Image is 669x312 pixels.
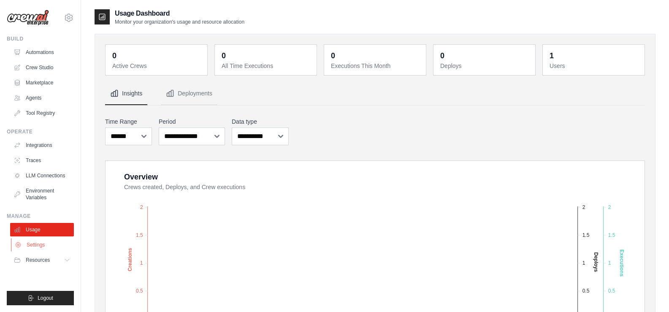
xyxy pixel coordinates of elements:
a: Usage [10,223,74,236]
tspan: 0.5 [136,288,143,294]
dt: Deploys [440,62,530,70]
button: Resources [10,253,74,267]
tspan: 2 [582,204,585,210]
tspan: 0.5 [582,288,590,294]
div: Build [7,35,74,42]
dt: Active Crews [112,62,202,70]
a: Agents [10,91,74,105]
button: Deployments [161,82,217,105]
a: Marketplace [10,76,74,90]
label: Data type [232,117,289,126]
a: Tool Registry [10,106,74,120]
div: 0 [112,50,116,62]
dt: Executions This Month [331,62,421,70]
div: Manage [7,213,74,220]
button: Insights [105,82,147,105]
dt: Crews created, Deploys, and Crew executions [124,183,634,191]
dt: Users [550,62,639,70]
tspan: 1 [608,260,611,266]
img: Logo [7,10,49,26]
tspan: 2 [608,204,611,210]
text: Creations [127,248,133,271]
a: Integrations [10,138,74,152]
span: Resources [26,257,50,263]
tspan: 0.5 [608,288,615,294]
div: 0 [440,50,444,62]
tspan: 1.5 [582,232,590,238]
span: Logout [38,295,53,301]
a: Settings [11,238,75,252]
div: 1 [550,50,554,62]
a: Traces [10,154,74,167]
h2: Usage Dashboard [115,8,244,19]
tspan: 1 [140,260,143,266]
div: Operate [7,128,74,135]
text: Deploys [593,252,599,272]
tspan: 2 [140,204,143,210]
tspan: 1.5 [608,232,615,238]
tspan: 1 [582,260,585,266]
text: Executions [619,250,625,277]
div: 0 [331,50,335,62]
a: Environment Variables [10,184,74,204]
button: Logout [7,291,74,305]
a: LLM Connections [10,169,74,182]
label: Period [159,117,225,126]
nav: Tabs [105,82,645,105]
label: Time Range [105,117,152,126]
div: Overview [124,171,158,183]
dt: All Time Executions [222,62,311,70]
a: Crew Studio [10,61,74,74]
a: Automations [10,46,74,59]
tspan: 1.5 [136,232,143,238]
div: 0 [222,50,226,62]
p: Monitor your organization's usage and resource allocation [115,19,244,25]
